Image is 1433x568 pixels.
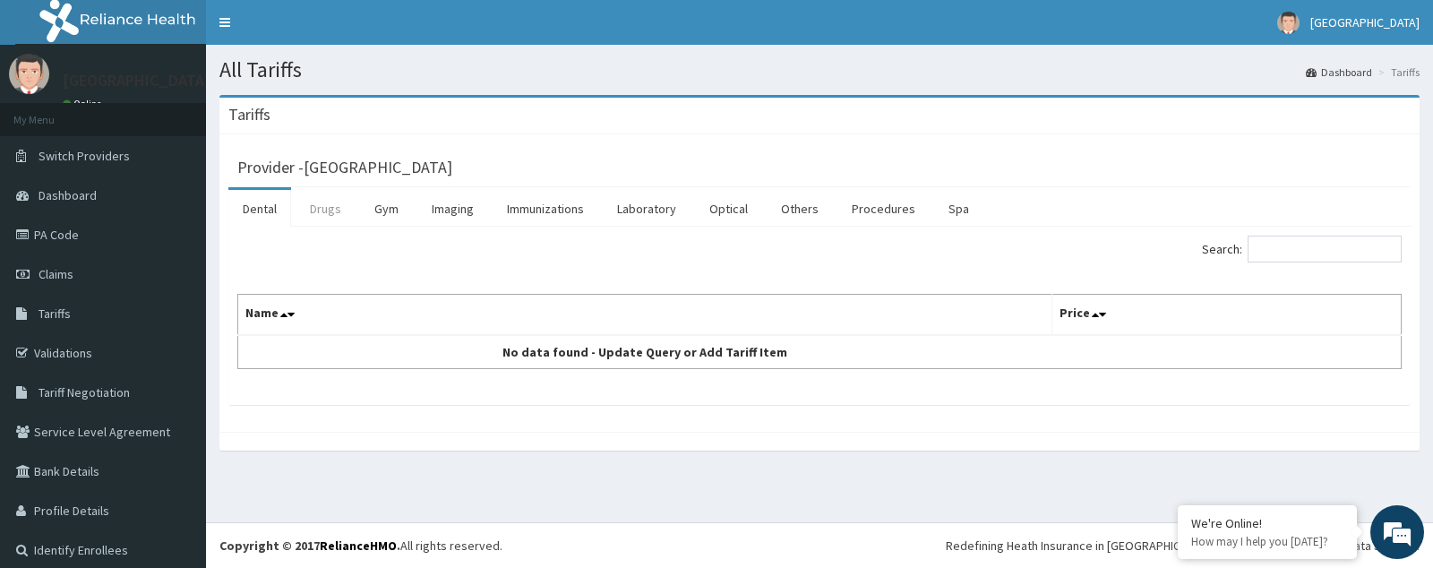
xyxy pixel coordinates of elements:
strong: Copyright © 2017 . [219,538,400,554]
li: Tariffs [1374,65,1420,80]
p: [GEOGRAPHIC_DATA] [63,73,210,89]
a: Immunizations [493,190,598,228]
a: Dental [228,190,291,228]
label: Search: [1202,236,1402,262]
a: Dashboard [1306,65,1372,80]
td: No data found - Update Query or Add Tariff Item [238,335,1052,369]
th: Price [1052,295,1402,336]
a: Online [63,98,106,110]
footer: All rights reserved. [206,522,1433,568]
a: Optical [695,190,762,228]
span: Tariffs [39,306,71,322]
a: Gym [360,190,413,228]
a: RelianceHMO [320,538,397,554]
a: Spa [934,190,983,228]
a: Others [767,190,833,228]
th: Name [238,295,1052,336]
h3: Tariffs [228,107,270,123]
div: We're Online! [1191,515,1343,531]
h3: Provider - [GEOGRAPHIC_DATA] [237,159,452,176]
div: Redefining Heath Insurance in [GEOGRAPHIC_DATA] using Telemedicine and Data Science! [946,537,1420,555]
span: Switch Providers [39,148,130,164]
p: How may I help you today? [1191,534,1343,549]
a: Procedures [837,190,930,228]
img: User Image [1277,12,1300,34]
span: [GEOGRAPHIC_DATA] [1310,14,1420,30]
a: Imaging [417,190,488,228]
span: Dashboard [39,187,97,203]
span: Tariff Negotiation [39,384,130,400]
h1: All Tariffs [219,58,1420,82]
a: Drugs [296,190,356,228]
span: Claims [39,266,73,282]
img: User Image [9,54,49,94]
input: Search: [1248,236,1402,262]
a: Laboratory [603,190,691,228]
